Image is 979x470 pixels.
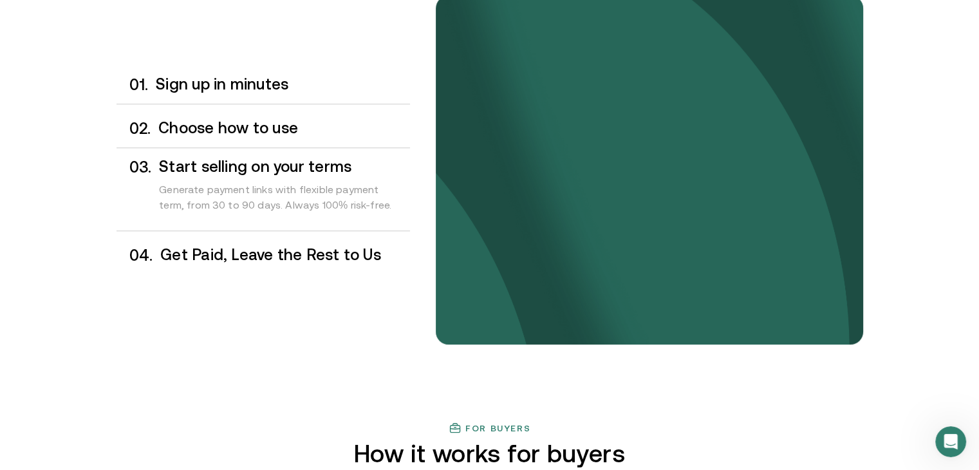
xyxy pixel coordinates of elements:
[159,158,409,175] h3: Start selling on your terms
[465,423,530,433] h3: For buyers
[117,247,153,264] div: 0 4 .
[159,175,409,225] div: Generate payment links with flexible payment term, from 30 to 90 days. Always 100% risk-free.
[117,76,149,93] div: 0 1 .
[117,120,151,137] div: 0 2 .
[117,158,152,225] div: 0 3 .
[462,53,837,286] img: Your payments collected on time.
[449,422,462,435] img: finance
[160,247,409,263] h3: Get Paid, Leave the Rest to Us
[158,120,409,136] h3: Choose how to use
[156,76,409,93] h3: Sign up in minutes
[935,426,966,457] iframe: Intercom live chat
[302,440,677,467] h2: How it works for buyers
